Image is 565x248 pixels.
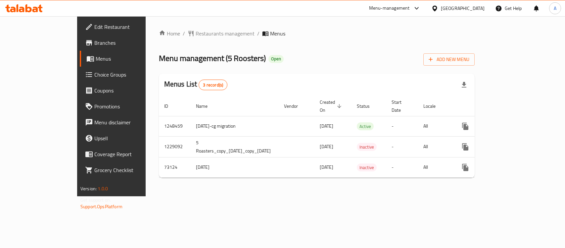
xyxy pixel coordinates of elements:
a: Grocery Checklist [80,162,171,178]
span: Coverage Report [94,150,166,158]
a: Menu disclaimer [80,114,171,130]
span: ID [164,102,177,110]
a: Branches [80,35,171,51]
span: Add New Menu [429,55,469,64]
span: Choice Groups [94,71,166,79]
span: Active [357,123,374,130]
button: Change Status [473,159,489,175]
a: Coverage Report [80,146,171,162]
span: Created On [320,98,344,114]
a: Choice Groups [80,67,171,83]
a: Edit Restaurant [80,19,171,35]
span: Restaurants management [196,30,255,37]
div: Active [357,122,374,130]
span: [DATE] [320,122,333,130]
td: All [418,157,452,177]
span: Inactive [357,143,377,151]
td: 73124 [159,157,191,177]
span: Locale [423,102,444,110]
td: - [386,157,418,177]
span: Vendor [284,102,306,110]
table: enhanced table [159,96,526,178]
td: [DATE]-cg migration [191,116,279,136]
td: All [418,116,452,136]
span: [DATE] [320,163,333,171]
span: 1.0.0 [98,184,108,193]
td: [DATE] [191,157,279,177]
h2: Menus List [164,79,227,90]
div: [GEOGRAPHIC_DATA] [441,5,485,12]
span: Upsell [94,134,166,142]
span: Menu management ( 5 Roosters ) [159,51,266,66]
span: Branches [94,39,166,47]
td: 1229092 [159,136,191,157]
li: / [183,30,185,37]
td: - [386,136,418,157]
span: Menu disclaimer [94,118,166,126]
div: Menu-management [369,4,410,12]
a: Promotions [80,98,171,114]
li: / [257,30,259,37]
td: All [418,136,452,157]
button: Change Status [473,118,489,134]
td: 1248459 [159,116,191,136]
button: Add New Menu [423,53,475,66]
span: 3 record(s) [199,82,227,88]
span: [DATE] [320,142,333,151]
button: Change Status [473,139,489,155]
span: Open [268,56,284,62]
span: Promotions [94,102,166,110]
th: Actions [452,96,526,116]
div: Inactive [357,163,377,171]
td: 5 Roasters_copy_[DATE]_copy_[DATE] [191,136,279,157]
a: Restaurants management [188,30,255,37]
a: Menus [80,51,171,67]
span: Get support on: [80,196,111,204]
span: Start Date [392,98,410,114]
button: more [457,159,473,175]
span: Grocery Checklist [94,166,166,174]
a: Coupons [80,83,171,98]
span: Version: [80,184,97,193]
td: - [386,116,418,136]
span: Menus [96,55,166,63]
span: Status [357,102,378,110]
span: Menus [270,30,285,37]
span: Inactive [357,164,377,171]
button: more [457,118,473,134]
a: Upsell [80,130,171,146]
span: Edit Restaurant [94,23,166,31]
span: A [554,5,556,12]
button: more [457,139,473,155]
span: Coupons [94,87,166,94]
div: Export file [456,77,472,93]
a: Support.OpsPlatform [80,202,122,211]
span: Name [196,102,216,110]
div: Open [268,55,284,63]
div: Total records count [199,80,227,90]
nav: breadcrumb [159,30,475,37]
